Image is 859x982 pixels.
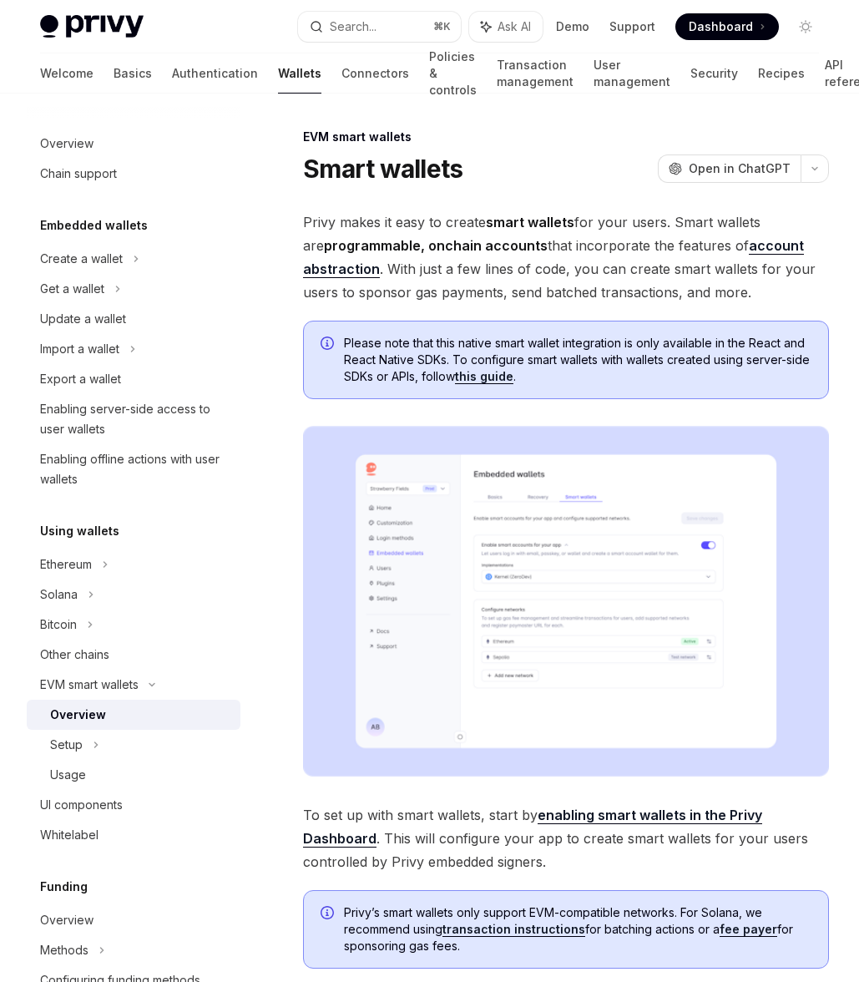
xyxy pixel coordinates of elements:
span: Dashboard [689,18,753,35]
a: Whitelabel [27,820,240,850]
span: To set up with smart wallets, start by . This will configure your app to create smart wallets for... [303,803,829,873]
div: Enabling server-side access to user wallets [40,399,230,439]
svg: Info [321,337,337,353]
button: Toggle dark mode [792,13,819,40]
button: Search...⌘K [298,12,461,42]
a: Dashboard [675,13,779,40]
a: Overview [27,905,240,935]
div: Get a wallet [40,279,104,299]
a: transaction instructions [442,922,585,937]
a: Recipes [758,53,805,94]
a: fee payer [720,922,777,937]
div: UI components [40,795,123,815]
span: Ask AI [498,18,531,35]
h5: Using wallets [40,521,119,541]
h1: Smart wallets [303,154,462,184]
a: User management [594,53,670,94]
h5: Embedded wallets [40,215,148,235]
a: this guide [455,369,513,384]
a: Other chains [27,640,240,670]
a: Support [609,18,655,35]
a: Basics [114,53,152,94]
strong: smart wallets [486,214,574,230]
div: Overview [50,705,106,725]
a: Chain support [27,159,240,189]
a: Demo [556,18,589,35]
div: Setup [50,735,83,755]
a: Enabling offline actions with user wallets [27,444,240,494]
span: Open in ChatGPT [689,160,791,177]
div: Overview [40,134,93,154]
a: Security [690,53,738,94]
div: Solana [40,585,78,605]
div: Usage [50,765,86,785]
span: Privy makes it easy to create for your users. Smart wallets are that incorporate the features of ... [303,210,829,304]
div: Whitelabel [40,825,99,845]
div: Overview [40,910,93,930]
span: Please note that this native smart wallet integration is only available in the React and React Na... [344,335,811,385]
div: EVM smart wallets [40,675,139,695]
div: Import a wallet [40,339,119,359]
div: Bitcoin [40,615,77,635]
strong: programmable, onchain accounts [324,237,548,254]
button: Open in ChatGPT [658,154,801,183]
div: Ethereum [40,554,92,575]
a: Enabling server-side access to user wallets [27,394,240,444]
svg: Info [321,906,337,923]
div: Other chains [40,645,109,665]
div: EVM smart wallets [303,129,829,145]
div: Update a wallet [40,309,126,329]
a: Overview [27,129,240,159]
a: Usage [27,760,240,790]
a: Export a wallet [27,364,240,394]
div: Create a wallet [40,249,123,269]
img: light logo [40,15,144,38]
h5: Funding [40,877,88,897]
a: Transaction management [497,53,574,94]
div: Export a wallet [40,369,121,389]
a: Connectors [341,53,409,94]
button: Ask AI [469,12,543,42]
a: Policies & controls [429,53,477,94]
a: UI components [27,790,240,820]
a: Authentication [172,53,258,94]
span: Privy’s smart wallets only support EVM-compatible networks. For Solana, we recommend using for ba... [344,904,811,954]
a: Welcome [40,53,93,94]
div: Chain support [40,164,117,184]
a: Wallets [278,53,321,94]
a: Update a wallet [27,304,240,334]
div: Methods [40,940,88,960]
img: Sample enable smart wallets [303,426,829,777]
span: ⌘ K [433,20,451,33]
div: Enabling offline actions with user wallets [40,449,230,489]
div: Search... [330,17,376,37]
a: Overview [27,700,240,730]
